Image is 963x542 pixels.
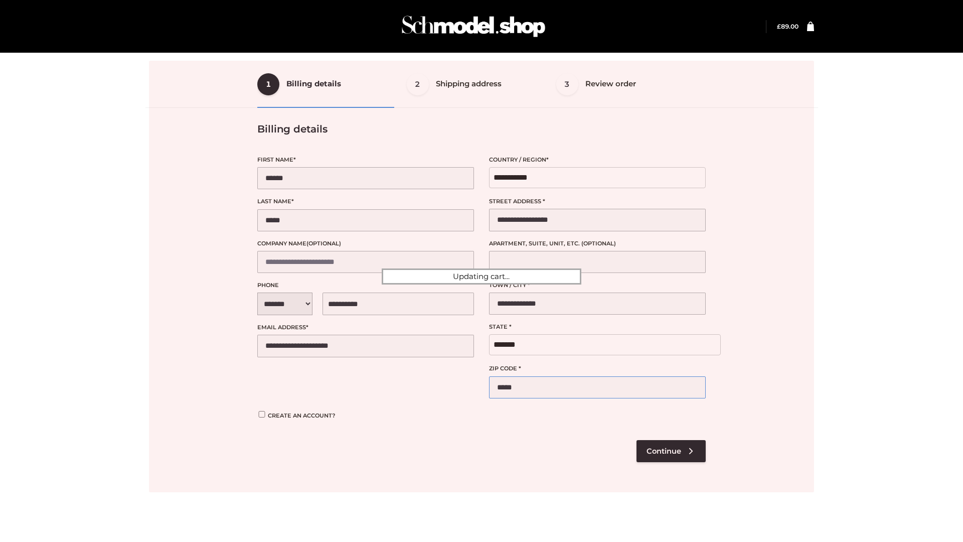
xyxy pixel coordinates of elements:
bdi: 89.00 [777,23,798,30]
a: £89.00 [777,23,798,30]
div: Updating cart... [382,268,581,285]
span: £ [777,23,781,30]
img: Schmodel Admin 964 [398,7,549,46]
